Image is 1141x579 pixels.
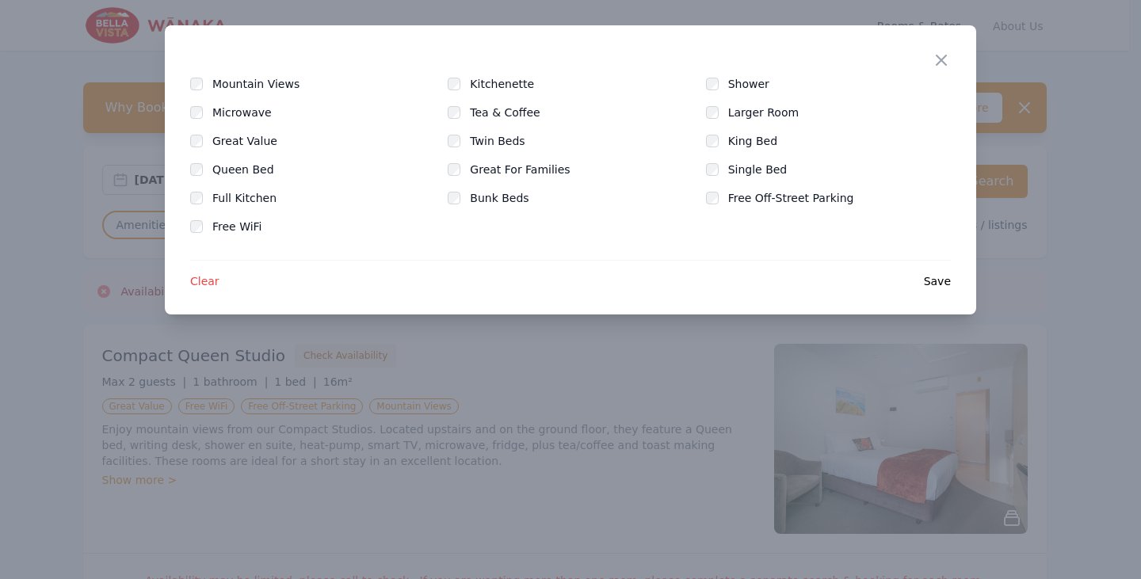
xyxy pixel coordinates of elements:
label: Larger Room [728,105,818,120]
label: Great Value [212,133,296,149]
label: Mountain Views [212,76,319,92]
label: Full Kitchen [212,190,296,206]
label: Twin Beds [470,133,544,149]
label: Microwave [212,105,291,120]
label: Great For Families [470,162,589,177]
label: Bunk Beds [470,190,548,206]
label: Queen Bed [212,162,293,177]
label: Free WiFi [212,219,281,234]
span: Clear [190,273,219,289]
label: Tea & Coffee [470,105,559,120]
label: Free Off-Street Parking [728,190,873,206]
label: Shower [728,76,788,92]
label: Kitchenette [470,76,553,92]
label: Single Bed [728,162,807,177]
label: King Bed [728,133,796,149]
span: Save [924,273,951,289]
